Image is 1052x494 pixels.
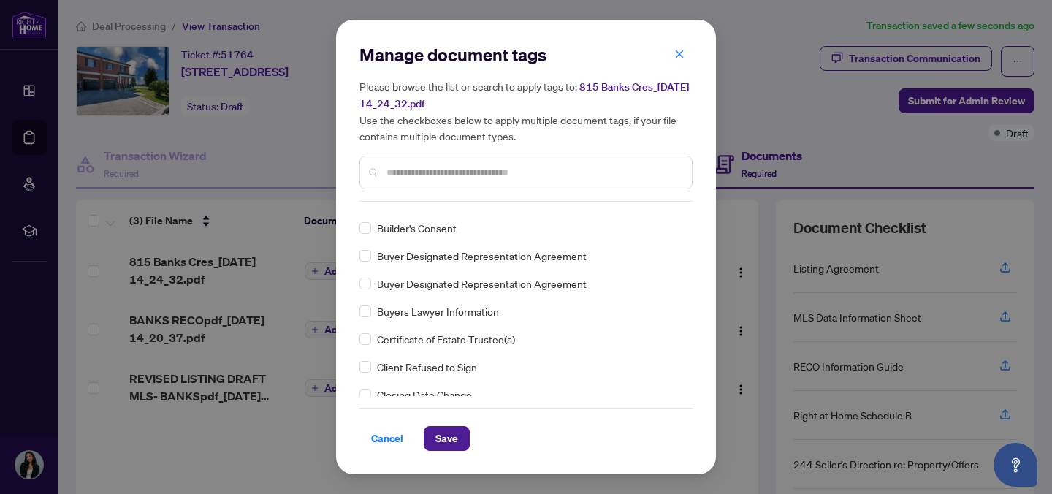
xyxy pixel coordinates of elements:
span: close [674,49,685,59]
span: Certificate of Estate Trustee(s) [377,331,515,347]
span: Buyer Designated Representation Agreement [377,275,587,292]
span: Buyers Lawyer Information [377,303,499,319]
span: Cancel [371,427,403,450]
span: Closing Date Change [377,387,472,403]
button: Save [424,426,470,451]
span: Save [435,427,458,450]
button: Open asap [994,443,1037,487]
span: Client Refused to Sign [377,359,477,375]
h2: Manage document tags [359,43,693,66]
button: Cancel [359,426,415,451]
span: Builder's Consent [377,220,457,236]
span: Buyer Designated Representation Agreement [377,248,587,264]
h5: Please browse the list or search to apply tags to: Use the checkboxes below to apply multiple doc... [359,78,693,144]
